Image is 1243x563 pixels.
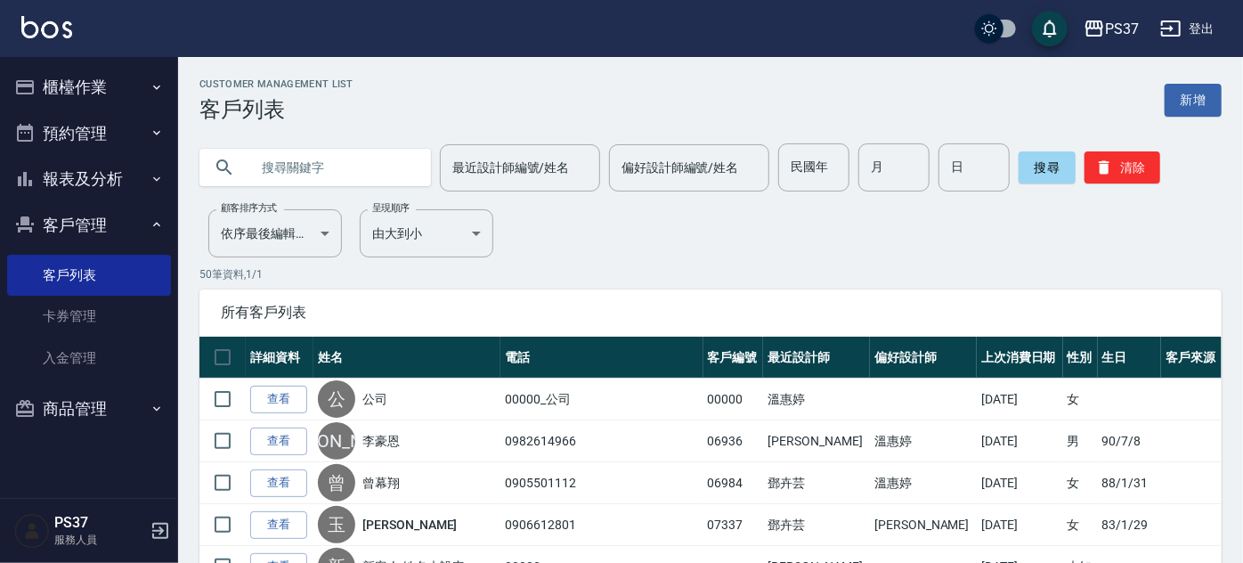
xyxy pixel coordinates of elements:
[500,420,703,462] td: 0982614966
[21,16,72,38] img: Logo
[977,337,1062,379] th: 上次消費日期
[763,504,870,546] td: 鄧卉芸
[7,110,171,157] button: 預約管理
[977,462,1062,504] td: [DATE]
[1165,84,1222,117] a: 新增
[1085,151,1160,184] button: 清除
[54,532,145,548] p: 服務人員
[362,390,387,408] a: 公司
[362,516,457,534] a: [PERSON_NAME]
[7,386,171,432] button: 商品管理
[250,428,307,455] a: 查看
[1063,420,1098,462] td: 男
[870,462,977,504] td: 溫惠婷
[7,202,171,249] button: 客戶管理
[500,379,703,420] td: 00000_公司
[703,504,764,546] td: 07337
[360,209,493,257] div: 由大到小
[249,143,417,192] input: 搜尋關鍵字
[7,296,171,337] a: 卡券管理
[7,64,171,110] button: 櫃檯作業
[1153,12,1222,45] button: 登出
[7,255,171,296] a: 客戶列表
[1063,337,1098,379] th: 性別
[870,337,977,379] th: 偏好設計師
[977,420,1062,462] td: [DATE]
[763,420,870,462] td: [PERSON_NAME]
[1076,11,1146,47] button: PS37
[318,380,355,418] div: 公
[246,337,313,379] th: 詳細資料
[977,379,1062,420] td: [DATE]
[500,504,703,546] td: 0906612801
[703,337,764,379] th: 客戶編號
[1098,337,1162,379] th: 生日
[318,506,355,543] div: 玉
[208,209,342,257] div: 依序最後編輯時間
[500,337,703,379] th: 電話
[199,266,1222,282] p: 50 筆資料, 1 / 1
[362,432,400,450] a: 李豪恩
[1019,151,1076,184] button: 搜尋
[703,420,764,462] td: 06936
[199,78,353,90] h2: Customer Management List
[1063,504,1098,546] td: 女
[313,337,500,379] th: 姓名
[1105,18,1139,40] div: PS37
[977,504,1062,546] td: [DATE]
[318,422,355,460] div: [PERSON_NAME]
[500,462,703,504] td: 0905501112
[250,511,307,539] a: 查看
[870,420,977,462] td: 溫惠婷
[362,474,400,492] a: 曾幕翔
[870,504,977,546] td: [PERSON_NAME]
[199,97,353,122] h3: 客戶列表
[763,462,870,504] td: 鄧卉芸
[7,156,171,202] button: 報表及分析
[1161,337,1222,379] th: 客戶來源
[54,514,145,532] h5: PS37
[1032,11,1068,46] button: save
[703,379,764,420] td: 00000
[250,469,307,497] a: 查看
[703,462,764,504] td: 06984
[372,201,410,215] label: 呈現順序
[1098,504,1162,546] td: 83/1/29
[250,386,307,413] a: 查看
[1063,462,1098,504] td: 女
[7,338,171,379] a: 入金管理
[318,464,355,502] div: 曾
[1063,379,1098,420] td: 女
[221,201,277,215] label: 顧客排序方式
[763,337,870,379] th: 最近設計師
[763,379,870,420] td: 溫惠婷
[14,513,50,549] img: Person
[1098,420,1162,462] td: 90/7/8
[1098,462,1162,504] td: 88/1/31
[221,304,1200,322] span: 所有客戶列表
